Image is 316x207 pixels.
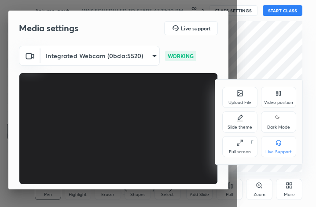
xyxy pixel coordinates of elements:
[229,150,251,154] div: Full screen
[265,150,292,154] div: Live Support
[264,100,293,105] div: Video position
[228,100,251,105] div: Upload File
[267,125,290,129] div: Dark Mode
[251,140,254,144] div: F
[228,125,252,129] div: Slide theme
